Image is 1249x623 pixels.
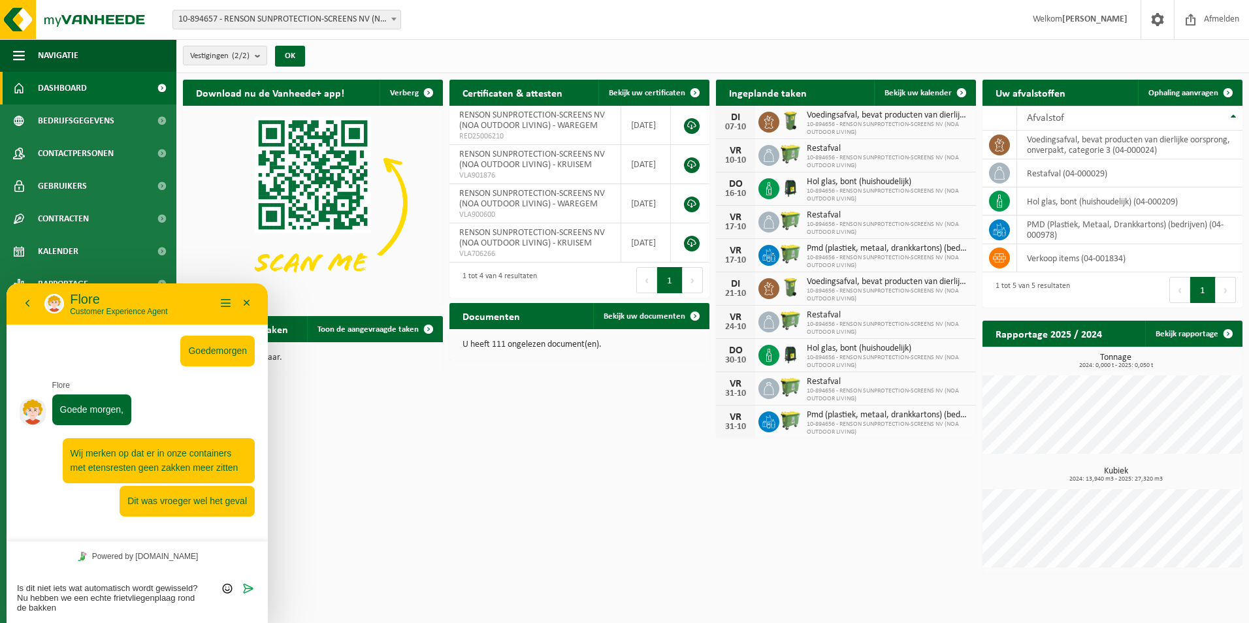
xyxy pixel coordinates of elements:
[1145,321,1241,347] a: Bekijk rapportage
[621,106,671,145] td: [DATE]
[380,80,442,106] button: Verberg
[722,379,749,389] div: VR
[232,298,251,311] button: Verzenden
[807,187,969,203] span: 10-894656 - RENSON SUNPROTECTION-SCREENS NV (NOA OUTDOOR LIVING)
[807,343,969,354] span: Hol glas, bont (huishoudelijk)
[722,212,749,223] div: VR
[779,343,802,365] img: CR-HR-1C-1000-PES-01
[1017,131,1242,159] td: voedingsafval, bevat producten van dierlijke oorsprong, onverpakt, categorie 3 (04-000024)
[722,412,749,423] div: VR
[722,179,749,189] div: DO
[211,298,230,311] div: Group of buttons
[807,154,969,170] span: 10-894656 - RENSON SUNPROTECTION-SCREENS NV (NOA OUTDOOR LIVING)
[807,177,969,187] span: Hol glas, bont (huishoudelijk)
[722,146,749,156] div: VR
[722,312,749,323] div: VR
[462,340,696,349] p: U heeft 111 ongelezen document(en).
[683,267,703,293] button: Next
[459,189,605,209] span: RENSON SUNPROTECTION-SCREENS NV (NOA OUTDOOR LIVING) - WAREGEM
[196,353,430,362] p: Geen data beschikbaar.
[1027,113,1064,123] span: Afvalstof
[459,150,605,170] span: RENSON SUNPROTECTION-SCREENS NV (NOA OUTDOOR LIVING) - KRUISEM
[807,110,969,121] span: Voedingsafval, bevat producten van dierlijke oorsprong, onverpakt, categorie 3
[807,310,969,321] span: Restafval
[807,287,969,303] span: 10-894656 - RENSON SUNPROTECTION-SCREENS NV (NOA OUTDOOR LIVING)
[989,353,1242,369] h3: Tonnage
[390,89,419,97] span: Verberg
[807,410,969,421] span: Pmd (plastiek, metaal, drankkartons) (bedrijven)
[621,145,671,184] td: [DATE]
[807,244,969,254] span: Pmd (plastiek, metaal, drankkartons) (bedrijven)
[722,256,749,265] div: 17-10
[211,298,230,311] button: Emoji invoeren
[982,321,1115,346] h2: Rapportage 2025 / 2024
[807,321,969,336] span: 10-894656 - RENSON SUNPROTECTION-SCREENS NV (NOA OUTDOOR LIVING)
[779,110,802,132] img: WB-0140-HPE-GN-50
[604,312,685,321] span: Bekijk uw documenten
[807,210,969,221] span: Restafval
[459,249,611,259] span: VLA706266
[874,80,975,106] a: Bekijk uw kalender
[621,223,671,263] td: [DATE]
[779,243,802,265] img: WB-0660-HPE-GN-50
[38,72,87,104] span: Dashboard
[779,409,802,432] img: WB-0660-HPE-GN-50
[722,156,749,165] div: 10-10
[1190,277,1216,303] button: 1
[807,277,969,287] span: Voedingsafval, bevat producten van dierlijke oorsprong, onverpakt, categorie 3
[989,476,1242,483] span: 2024: 13,940 m3 - 2025: 27,320 m3
[636,267,657,293] button: Previous
[722,279,749,289] div: DI
[1017,244,1242,272] td: verkoop items (04-001834)
[456,266,537,295] div: 1 tot 4 van 4 resultaten
[459,110,605,131] span: RENSON SUNPROTECTION-SCREENS NV (NOA OUTDOOR LIVING) - WAREGEM
[449,303,533,328] h2: Documenten
[449,80,576,105] h2: Certificaten & attesten
[38,170,87,202] span: Gebruikers
[1017,216,1242,244] td: PMD (Plastiek, Metaal, Drankkartons) (bedrijven) (04-000978)
[722,423,749,432] div: 31-10
[173,10,400,29] span: 10-894657 - RENSON SUNPROTECTION-SCREENS NV (NOA OUTDOOR LIVING) - WAREGEM
[779,376,802,398] img: WB-0660-HPE-GN-50
[722,123,749,132] div: 07-10
[38,104,114,137] span: Bedrijfsgegevens
[1148,89,1218,97] span: Ophaling aanvragen
[183,106,443,301] img: Download de VHEPlus App
[722,389,749,398] div: 31-10
[317,325,419,334] span: Toon de aangevraagde taken
[1216,277,1236,303] button: Next
[807,387,969,403] span: 10-894656 - RENSON SUNPROTECTION-SCREENS NV (NOA OUTDOOR LIVING)
[722,223,749,232] div: 17-10
[38,268,88,300] span: Rapportage
[459,210,611,220] span: VLA900600
[307,316,442,342] a: Toon de aangevraagde taken
[232,52,250,60] count: (2/2)
[807,421,969,436] span: 10-894656 - RENSON SUNPROTECTION-SCREENS NV (NOA OUTDOOR LIVING)
[1138,80,1241,106] a: Ophaling aanvragen
[989,276,1070,304] div: 1 tot 5 van 5 resultaten
[982,80,1079,105] h2: Uw afvalstoffen
[1062,14,1127,24] strong: [PERSON_NAME]
[884,89,952,97] span: Bekijk uw kalender
[716,80,820,105] h2: Ingeplande taken
[609,89,685,97] span: Bekijk uw certificaten
[807,254,969,270] span: 10-894656 - RENSON SUNPROTECTION-SCREENS NV (NOA OUTDOOR LIVING)
[38,235,78,268] span: Kalender
[1169,277,1190,303] button: Previous
[38,202,89,235] span: Contracten
[459,228,605,248] span: RENSON SUNPROTECTION-SCREENS NV (NOA OUTDOOR LIVING) - KRUISEM
[722,189,749,199] div: 16-10
[779,276,802,298] img: WB-0140-HPE-GN-50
